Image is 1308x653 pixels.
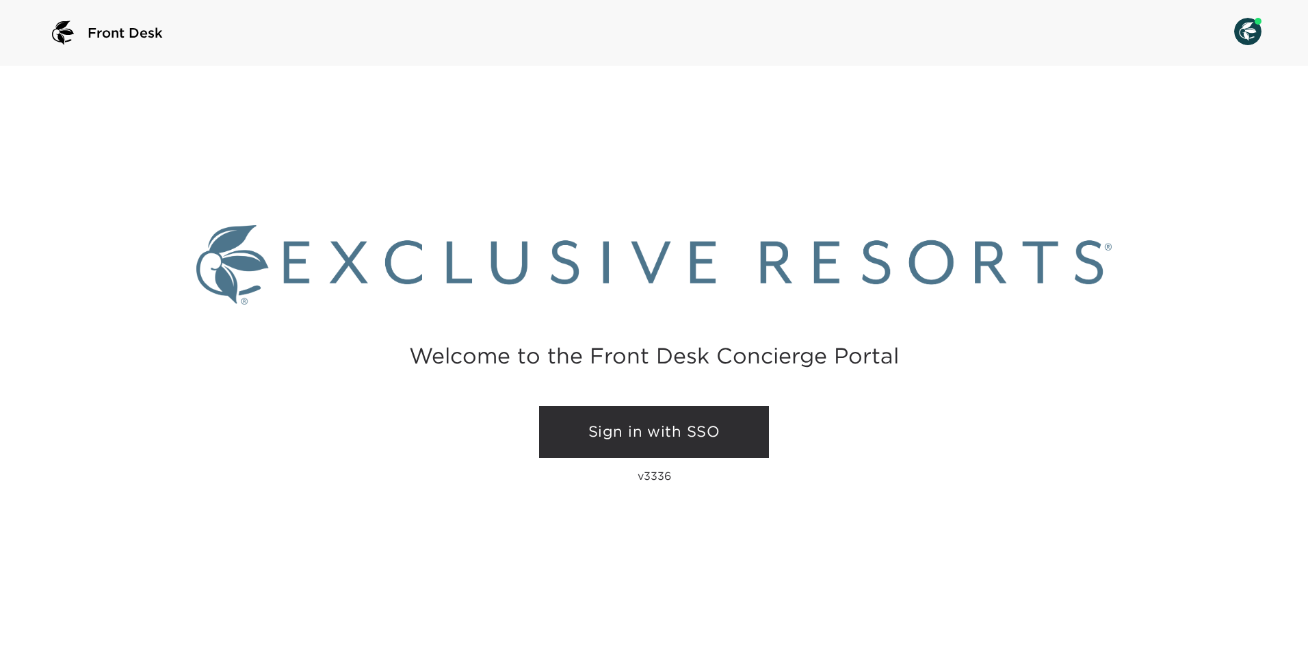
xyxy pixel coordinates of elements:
[47,16,79,49] img: logo
[196,225,1112,305] img: Exclusive Resorts logo
[88,23,163,42] span: Front Desk
[1234,18,1261,45] img: User
[409,345,899,366] h2: Welcome to the Front Desk Concierge Portal
[638,469,671,483] p: v3336
[539,406,769,458] a: Sign in with SSO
